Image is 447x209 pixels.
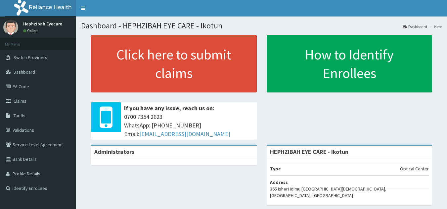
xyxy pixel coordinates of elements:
a: How to Identify Enrollees [267,35,432,92]
b: Administrators [94,148,134,156]
span: Tariffs [14,113,25,119]
b: If you have any issue, reach us on: [124,104,214,112]
a: Dashboard [403,24,427,29]
a: Online [23,28,39,33]
a: Click here to submit claims [91,35,257,92]
p: Optical Center [400,165,429,172]
p: 365 Isheri Idimu [GEOGRAPHIC_DATA][DEMOGRAPHIC_DATA], [GEOGRAPHIC_DATA], [GEOGRAPHIC_DATA] [270,186,429,199]
img: User Image [3,20,18,35]
strong: HEPHZIBAH EYE CARE - Ikotun [270,148,348,156]
h1: Dashboard - HEPHZIBAH EYE CARE - Ikotun [81,21,442,30]
li: Here [428,24,442,29]
span: Dashboard [14,69,35,75]
b: Type [270,166,281,172]
a: [EMAIL_ADDRESS][DOMAIN_NAME] [139,130,230,138]
span: 0700 7354 2623 WhatsApp: [PHONE_NUMBER] Email: [124,113,253,138]
b: Address [270,179,288,185]
span: Claims [14,98,26,104]
span: Switch Providers [14,54,47,60]
p: Hephzibah Eyecare [23,21,62,26]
